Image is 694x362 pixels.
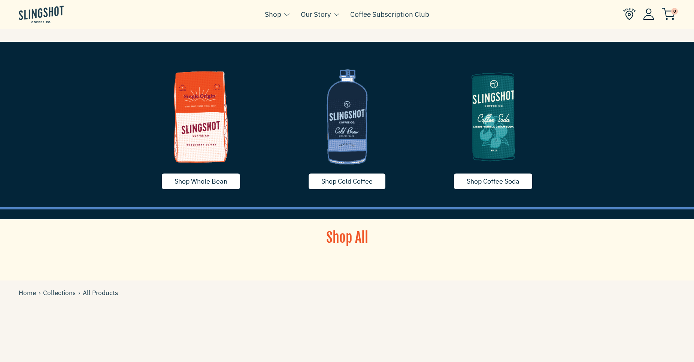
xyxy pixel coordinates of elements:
[278,228,416,247] h1: Shop All
[175,177,227,185] span: Shop Whole Bean
[43,288,78,298] a: Collections
[467,177,519,185] span: Shop Coffee Soda
[662,10,675,19] a: 0
[350,9,429,20] a: Coffee Subscription Club
[301,9,331,20] a: Our Story
[78,288,83,298] span: ›
[321,177,373,185] span: Shop Cold Coffee
[134,61,269,173] img: whole-bean-1635790255739_1200x.png
[19,288,118,298] div: All Products
[39,288,43,298] span: ›
[280,61,415,173] img: coldcoffee-1635629668715_1200x.png
[671,8,678,15] span: 0
[426,61,561,173] img: image-5-1635790255718_1200x.png
[643,8,654,20] img: Account
[265,9,281,20] a: Shop
[19,288,39,298] a: Home
[662,8,675,20] img: cart
[623,8,636,20] img: Find Us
